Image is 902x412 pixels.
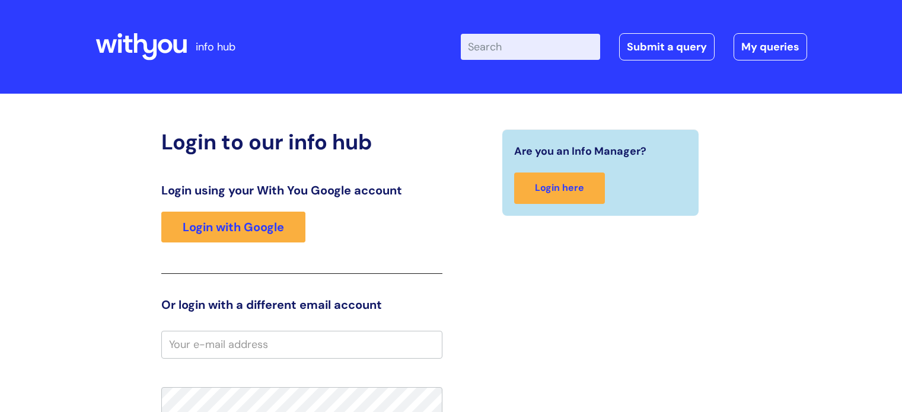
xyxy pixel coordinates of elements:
[161,212,305,242] a: Login with Google
[196,37,235,56] p: info hub
[514,142,646,161] span: Are you an Info Manager?
[734,33,807,60] a: My queries
[161,183,442,197] h3: Login using your With You Google account
[161,129,442,155] h2: Login to our info hub
[161,331,442,358] input: Your e-mail address
[514,173,605,204] a: Login here
[619,33,715,60] a: Submit a query
[461,34,600,60] input: Search
[161,298,442,312] h3: Or login with a different email account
